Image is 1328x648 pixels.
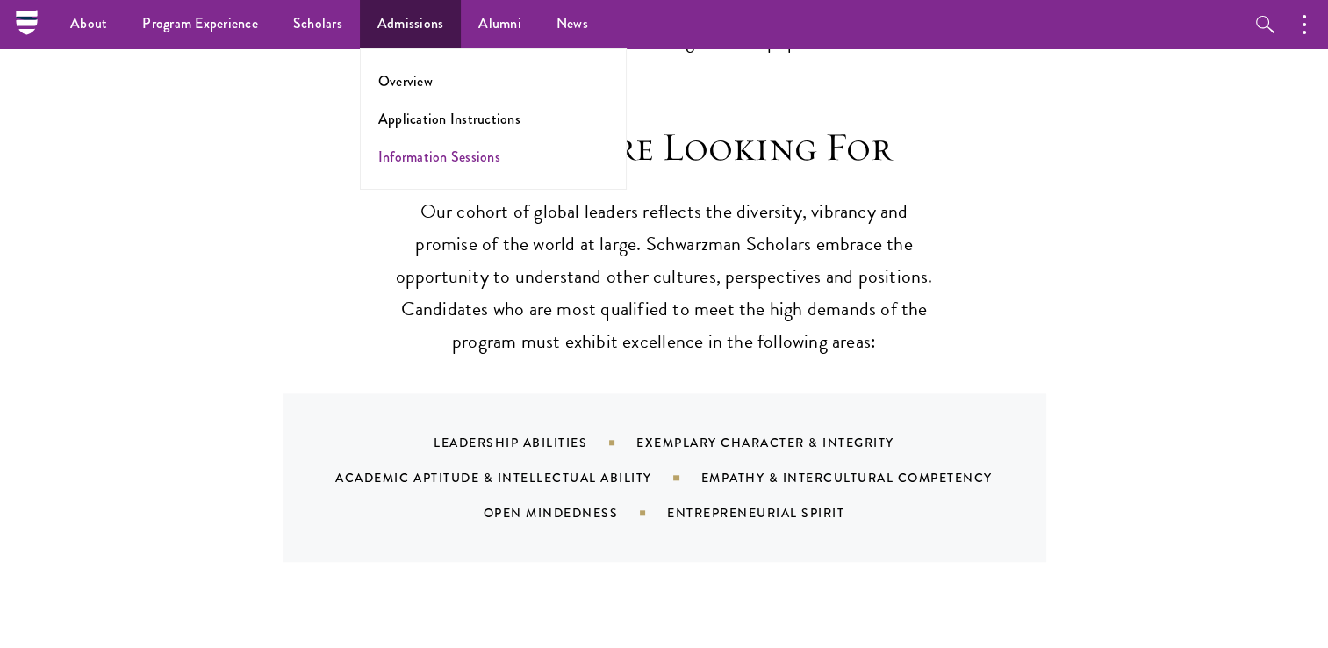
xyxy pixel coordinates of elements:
[378,147,500,167] a: Information Sessions
[636,434,938,451] div: Exemplary Character & Integrity
[701,469,1037,486] div: Empathy & Intercultural Competency
[484,504,668,522] div: Open Mindedness
[667,504,888,522] div: Entrepreneurial Spirit
[335,469,700,486] div: Academic Aptitude & Intellectual Ability
[378,71,433,91] a: Overview
[378,109,520,129] a: Application Instructions
[392,123,937,172] h3: What We're Looking For
[434,434,636,451] div: Leadership Abilities
[392,196,937,358] p: Our cohort of global leaders reflects the diversity, vibrancy and promise of the world at large. ...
